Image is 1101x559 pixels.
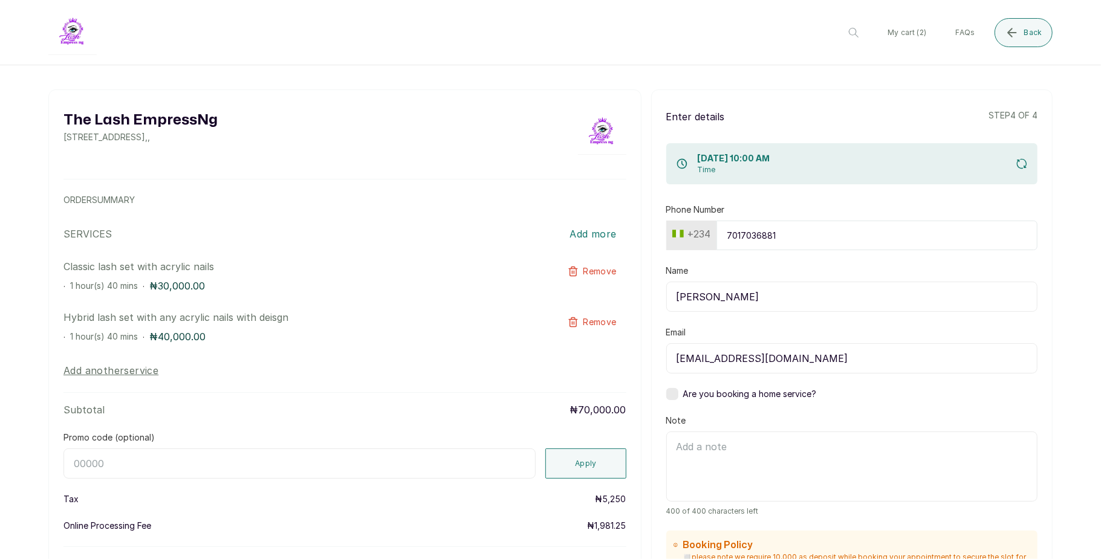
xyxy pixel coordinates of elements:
img: business logo [578,109,626,155]
button: Back [995,18,1053,47]
span: 1,981.25 [595,520,626,531]
img: business logo [48,10,97,55]
span: Back [1024,28,1042,37]
p: Classic lash set with acrylic nails [63,259,513,274]
button: Remove [558,259,626,283]
p: ₦30,000.00 [149,279,205,293]
button: Remove [558,310,626,334]
h2: The Lash EmpressNg [63,109,218,131]
p: Hybrid lash set with any acrylic nails with deisgn [63,310,513,325]
span: Are you booking a home service? [683,388,817,400]
span: 1 hour(s) 40 mins [70,280,138,291]
input: email@acme.com [666,343,1038,373]
div: · · [63,329,513,344]
button: My cart (2) [878,18,936,47]
span: 5,250 [603,494,626,504]
span: Remove [583,316,617,328]
h2: Booking Policy [683,538,1030,552]
p: Tax [63,493,79,505]
button: FAQs [946,18,985,47]
label: Email [666,326,686,338]
h1: [DATE] 10:00 AM [698,153,770,165]
input: 00000 [63,448,536,479]
span: 400 of 400 characters left [666,506,1038,516]
span: Remove [583,265,617,277]
p: ₦40,000.00 [149,329,206,344]
button: +234 [667,224,715,244]
label: Phone Number [666,204,725,216]
p: [STREET_ADDRESS] , , [63,131,218,143]
div: · · [63,279,513,293]
button: Apply [545,448,626,479]
label: Name [666,265,689,277]
span: 1 hour(s) 40 mins [70,331,138,341]
p: ORDER SUMMARY [63,194,626,206]
label: Note [666,415,686,427]
button: Add anotherservice [63,363,158,378]
p: Online Processing Fee [63,520,151,532]
input: 9151930463 [716,221,1038,250]
p: Time [698,165,770,175]
p: ₦70,000.00 [570,402,626,417]
button: Add more [560,221,626,247]
input: Jane Okon [666,282,1038,312]
p: Enter details [666,109,725,124]
p: step 4 of 4 [989,109,1038,124]
p: ₦ [596,493,626,505]
p: Subtotal [63,402,105,417]
label: Promo code (optional) [63,431,155,444]
p: SERVICES [63,227,112,241]
p: ₦ [588,520,626,532]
